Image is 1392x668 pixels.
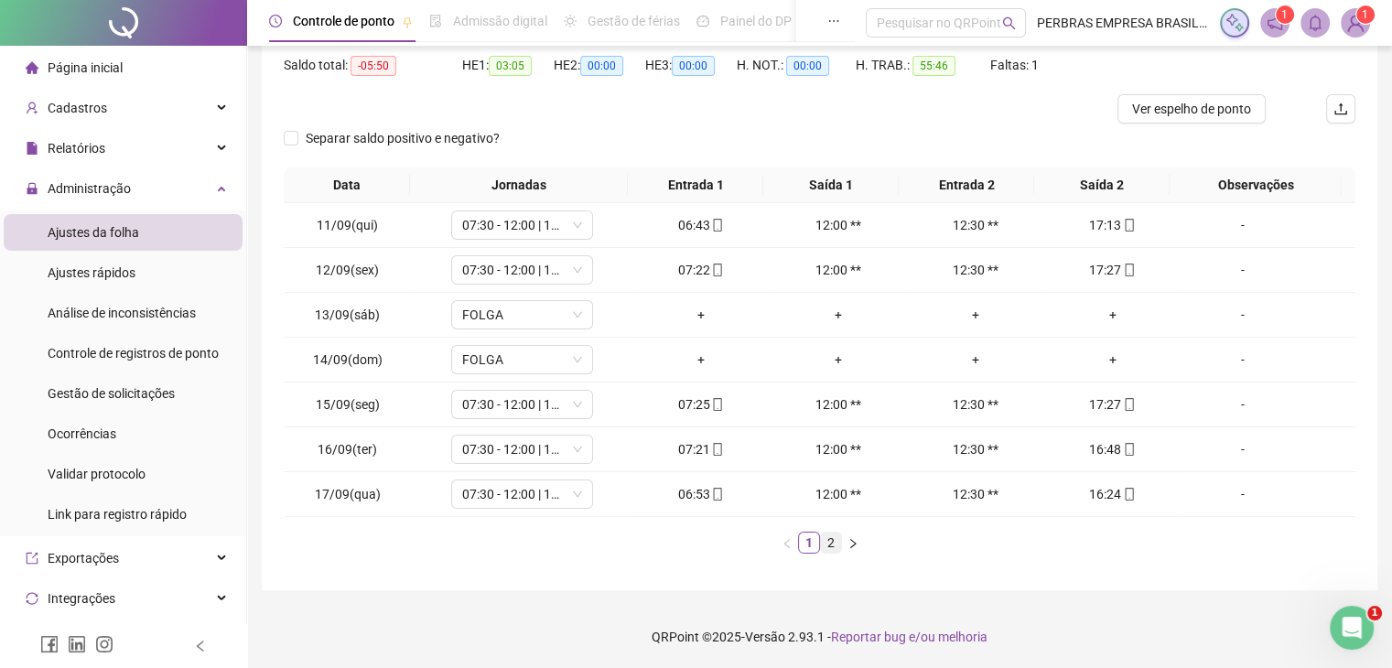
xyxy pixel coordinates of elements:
div: + [777,350,900,370]
span: search [1002,16,1016,30]
span: Gestão de solicitações [48,386,175,401]
span: Controle de ponto [293,14,394,28]
sup: Atualize o seu contato no menu Meus Dados [1356,5,1375,24]
div: 07:21 [640,439,762,459]
div: + [914,350,1037,370]
span: Link para registro rápido [48,507,187,522]
span: Painel do DP [720,14,792,28]
th: Entrada 1 [628,167,763,203]
span: -05:50 [351,56,396,76]
th: Entrada 2 [899,167,1034,203]
span: Ajustes da folha [48,225,139,240]
div: 07:22 [640,260,762,280]
span: sun [564,15,577,27]
button: Ver espelho de ponto [1117,94,1266,124]
div: - [1188,439,1296,459]
th: Observações [1170,167,1342,203]
span: Reportar bug e/ou melhoria [831,630,987,644]
li: 1 [798,532,820,554]
div: 06:53 [640,484,762,504]
li: Próxima página [842,532,864,554]
span: down [572,489,583,500]
span: Cadastros [48,101,107,115]
span: upload [1333,102,1348,116]
th: Saída 1 [763,167,899,203]
span: 16/09(ter) [318,442,377,457]
span: down [572,354,583,365]
span: 1 [1281,8,1288,21]
th: Data [284,167,410,203]
span: 17/09(qua) [315,487,381,501]
span: left [782,538,793,549]
a: 2 [821,533,841,553]
span: down [572,220,583,231]
span: 07:30 - 12:00 | 12:30 - 16:48 [462,436,582,463]
span: Controle de registros de ponto [48,346,219,361]
div: + [640,350,762,370]
span: Ocorrências [48,426,116,441]
span: ellipsis [827,15,840,27]
span: Faltas: 1 [990,58,1039,72]
a: 1 [799,533,819,553]
li: 2 [820,532,842,554]
span: mobile [709,264,724,276]
span: mobile [709,219,724,232]
span: Administração [48,181,131,196]
span: instagram [95,635,113,653]
div: HE 2: [554,55,645,76]
span: mobile [709,488,724,501]
span: Versão [745,630,785,644]
div: 17:27 [1052,260,1174,280]
sup: 1 [1276,5,1294,24]
span: Gestão de férias [588,14,680,28]
th: Saída 2 [1034,167,1170,203]
div: HE 3: [645,55,737,76]
span: facebook [40,635,59,653]
img: sparkle-icon.fc2bf0ac1784a2077858766a79e2daf3.svg [1225,13,1245,33]
div: - [1188,350,1296,370]
span: Integrações [48,591,115,606]
span: Admissão digital [453,14,547,28]
li: Página anterior [776,532,798,554]
span: file [26,142,38,155]
span: bell [1307,15,1323,31]
span: clock-circle [269,15,282,27]
span: down [572,444,583,455]
span: PERBRAS EMPRESA BRASILEIRA DE PERFURACAO LTDA [1037,13,1209,33]
span: right [847,538,858,549]
span: Observações [1177,175,1334,195]
span: Relatórios [48,141,105,156]
span: 03:05 [489,56,532,76]
span: Exportações [48,551,119,566]
span: left [194,640,207,652]
span: mobile [1121,488,1136,501]
span: 07:30 - 12:00 | 12:30 - 16:48 [462,391,582,418]
span: 1 [1362,8,1368,21]
th: Jornadas [410,167,628,203]
span: Validar protocolo [48,467,146,481]
span: FOLGA [462,301,582,329]
span: lock [26,182,38,195]
span: Separar saldo positivo e negativo? [298,128,507,148]
div: + [914,305,1037,325]
span: 14/09(dom) [313,352,383,367]
span: down [572,264,583,275]
span: 15/09(seg) [316,397,380,412]
span: Ajustes rápidos [48,265,135,280]
div: H. NOT.: [737,55,856,76]
div: 17:13 [1052,215,1174,235]
span: FOLGA [462,346,582,373]
span: down [572,399,583,410]
span: file-done [429,15,442,27]
span: mobile [1121,443,1136,456]
span: 1 [1367,606,1382,620]
span: Página inicial [48,60,123,75]
span: notification [1267,15,1283,31]
div: + [777,305,900,325]
span: 55:46 [912,56,955,76]
span: 00:00 [580,56,623,76]
span: 12/09(sex) [316,263,379,277]
div: - [1188,215,1296,235]
span: mobile [1121,398,1136,411]
span: Análise de inconsistências [48,306,196,320]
